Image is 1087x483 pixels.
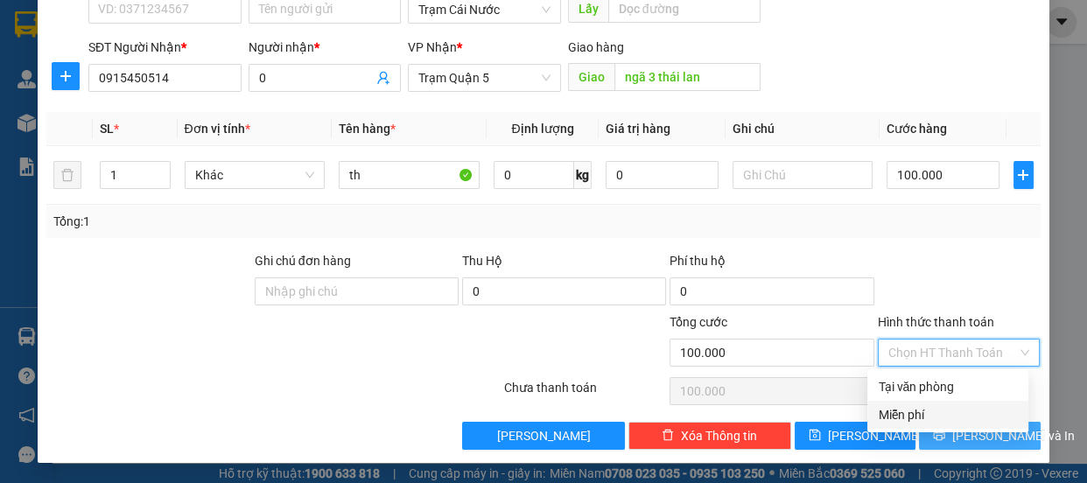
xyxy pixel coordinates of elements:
[376,71,390,85] span: user-add
[878,377,1018,396] div: Tại văn phòng
[339,122,396,136] span: Tên hàng
[662,429,674,443] span: delete
[606,161,719,189] input: 0
[462,254,502,268] span: Thu Hộ
[52,62,80,90] button: plus
[887,122,947,136] span: Cước hàng
[1013,161,1034,189] button: plus
[249,38,402,57] div: Người nhận
[53,69,79,83] span: plus
[809,429,821,443] span: save
[255,277,459,305] input: Ghi chú đơn hàng
[919,422,1040,450] button: printer[PERSON_NAME] và In
[418,65,551,91] span: Trạm Quận 5
[670,251,873,277] div: Phí thu hộ
[828,426,922,445] span: [PERSON_NAME]
[195,162,315,188] span: Khác
[670,315,727,329] span: Tổng cước
[574,161,592,189] span: kg
[614,63,761,91] input: Dọc đường
[53,161,81,189] button: delete
[88,38,242,57] div: SĐT Người Nhận
[878,405,1018,424] div: Miễn phí
[733,161,873,189] input: Ghi Chú
[933,429,945,443] span: printer
[462,422,625,450] button: [PERSON_NAME]
[878,315,994,329] label: Hình thức thanh toán
[255,254,351,268] label: Ghi chú đơn hàng
[511,122,573,136] span: Định lượng
[502,378,669,409] div: Chưa thanh toán
[408,40,457,54] span: VP Nhận
[339,161,480,189] input: VD: Bàn, Ghế
[1014,168,1033,182] span: plus
[497,426,591,445] span: [PERSON_NAME]
[606,122,670,136] span: Giá trị hàng
[681,426,757,445] span: Xóa Thông tin
[952,426,1075,445] span: [PERSON_NAME] và In
[568,63,614,91] span: Giao
[100,122,114,136] span: SL
[628,422,791,450] button: deleteXóa Thông tin
[568,40,624,54] span: Giao hàng
[185,122,250,136] span: Đơn vị tính
[53,212,421,231] div: Tổng: 1
[795,422,915,450] button: save[PERSON_NAME]
[726,112,880,146] th: Ghi chú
